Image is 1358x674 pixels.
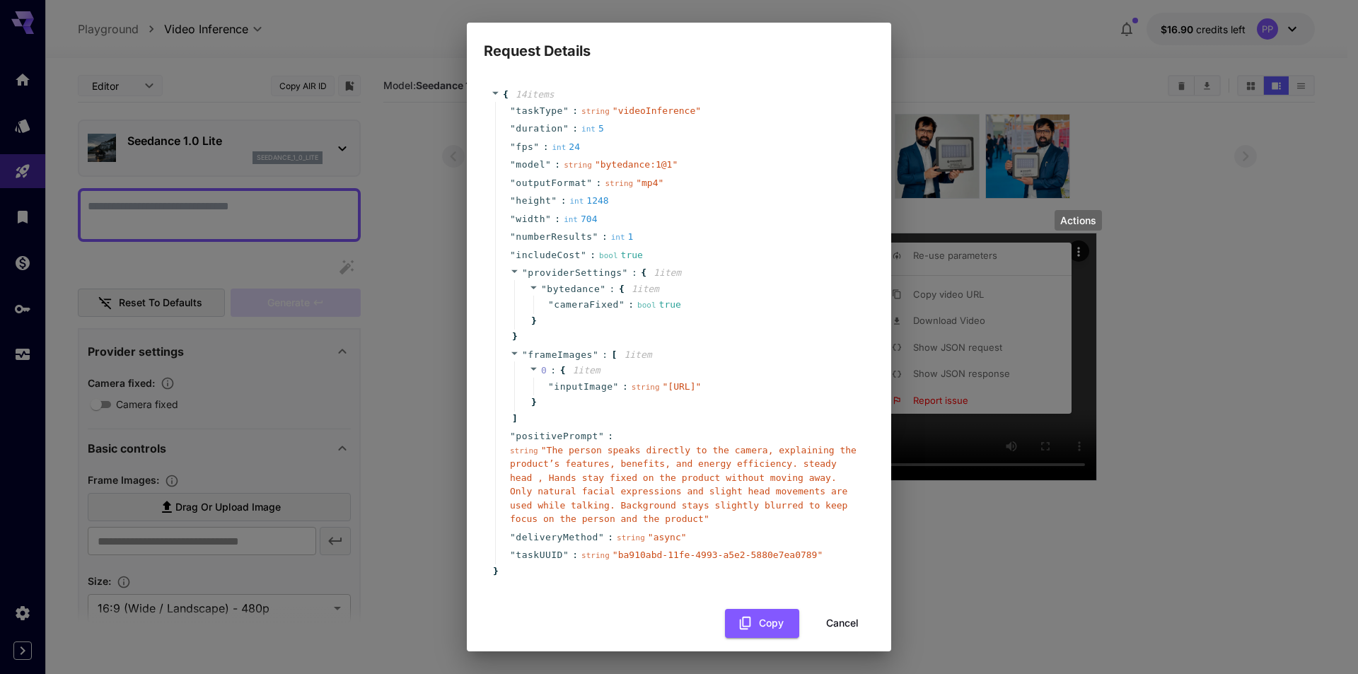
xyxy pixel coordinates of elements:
[510,159,516,170] span: "
[622,380,628,394] span: :
[516,212,545,226] span: width
[617,533,645,542] span: string
[581,551,610,560] span: string
[622,267,628,278] span: "
[581,124,596,134] span: int
[560,364,566,378] span: {
[563,123,569,134] span: "
[561,194,567,208] span: :
[522,349,528,360] span: "
[491,564,499,579] span: }
[593,349,598,360] span: "
[510,178,516,188] span: "
[599,251,618,260] span: bool
[624,349,651,360] span: 1 item
[632,266,637,280] span: :
[528,267,622,278] span: providerSettings
[510,532,516,542] span: "
[569,194,608,208] div: 1248
[554,298,619,312] span: cameraFixed
[595,159,678,170] span: " bytedance:1@1 "
[510,412,518,426] span: ]
[510,250,516,260] span: "
[516,429,598,443] span: positivePrompt
[516,122,563,136] span: duration
[551,195,557,206] span: "
[613,105,701,116] span: " videoInference "
[516,176,586,190] span: outputFormat
[510,446,538,455] span: string
[467,23,891,62] h2: Request Details
[636,178,663,188] span: " mp4 "
[619,299,625,310] span: "
[541,284,547,294] span: "
[503,88,509,102] span: {
[516,230,592,244] span: numberResults
[555,158,560,172] span: :
[545,214,551,224] span: "
[547,284,600,294] span: bytedance
[510,550,516,560] span: "
[543,140,549,154] span: :
[598,431,604,441] span: "
[590,248,596,262] span: :
[552,140,580,154] div: 24
[548,381,554,392] span: "
[516,140,533,154] span: fps
[529,395,537,409] span: }
[663,381,702,392] span: " [URL] "
[510,445,857,525] span: " The person speaks directly to the camera, explaining the product’s features, benefits, and ener...
[611,230,634,244] div: 1
[510,105,516,116] span: "
[613,381,619,392] span: "
[572,548,578,562] span: :
[648,532,687,542] span: " async "
[522,267,528,278] span: "
[572,104,578,118] span: :
[572,365,600,376] span: 1 item
[596,176,602,190] span: :
[564,215,578,224] span: int
[581,122,604,136] div: 5
[533,141,539,152] span: "
[632,383,660,392] span: string
[529,314,537,328] span: }
[613,550,823,560] span: " ba910abd-11fe-4993-a5e2-5880e7ea0789 "
[572,122,578,136] span: :
[541,365,547,376] span: 0
[516,104,563,118] span: taskType
[581,107,610,116] span: string
[564,161,592,170] span: string
[608,530,613,545] span: :
[599,248,643,262] div: true
[811,609,874,638] button: Cancel
[611,233,625,242] span: int
[619,282,625,296] span: {
[510,330,518,344] span: }
[510,431,516,441] span: "
[563,105,569,116] span: "
[628,298,634,312] span: :
[554,380,613,394] span: inputImage
[637,298,681,312] div: true
[516,530,598,545] span: deliveryMethod
[1055,210,1102,231] div: Actions
[593,231,598,242] span: "
[510,214,516,224] span: "
[555,212,560,226] span: :
[608,429,613,443] span: :
[581,250,586,260] span: "
[602,230,608,244] span: :
[545,159,551,170] span: "
[548,299,554,310] span: "
[516,158,545,172] span: model
[632,284,659,294] span: 1 item
[510,231,516,242] span: "
[516,248,581,262] span: includeCost
[637,301,656,310] span: bool
[510,123,516,134] span: "
[516,89,555,100] span: 14 item s
[600,284,605,294] span: "
[516,548,563,562] span: taskUUID
[605,179,633,188] span: string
